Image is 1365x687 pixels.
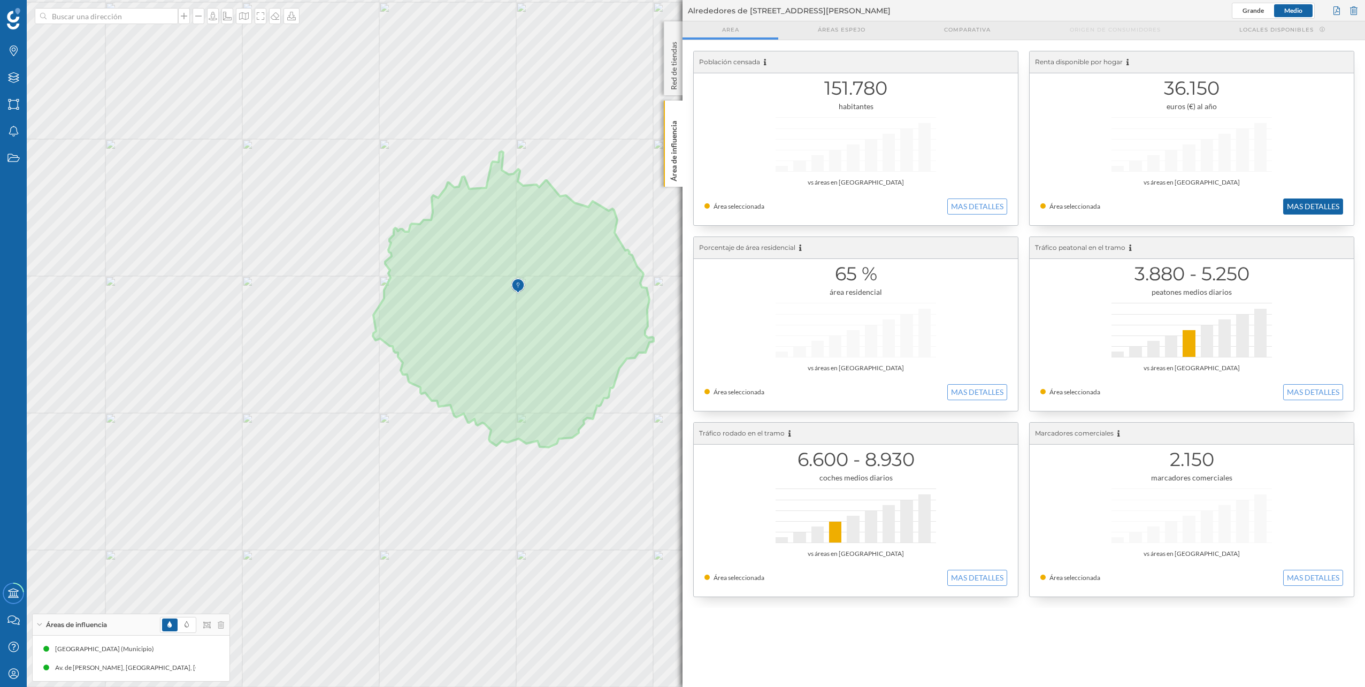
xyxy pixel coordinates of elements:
[46,620,107,630] span: Áreas de influencia
[947,384,1007,400] button: MAS DETALLES
[1284,6,1302,14] span: Medio
[1040,548,1343,559] div: vs áreas en [GEOGRAPHIC_DATA]
[704,78,1007,98] h1: 151.780
[704,472,1007,483] div: coches medios diarios
[1030,51,1354,73] div: Renta disponible por hogar
[1040,472,1343,483] div: marcadores comerciales
[1040,78,1343,98] h1: 36.150
[1040,363,1343,373] div: vs áreas en [GEOGRAPHIC_DATA]
[704,264,1007,284] h1: 65 %
[1049,574,1100,582] span: Área seleccionada
[1070,26,1161,34] span: Origen de consumidores
[669,37,679,90] p: Red de tiendas
[1040,101,1343,112] div: euros (€) al año
[694,237,1018,259] div: Porcentaje de área residencial
[944,26,991,34] span: Comparativa
[688,5,891,16] span: Alrededores de [STREET_ADDRESS][PERSON_NAME]
[704,177,1007,188] div: vs áreas en [GEOGRAPHIC_DATA]
[7,8,20,29] img: Geoblink Logo
[704,287,1007,297] div: área residencial
[1030,423,1354,445] div: Marcadores comerciales
[714,202,764,210] span: Área seleccionada
[1040,449,1343,470] h1: 2.150
[21,7,59,17] span: Soporte
[704,363,1007,373] div: vs áreas en [GEOGRAPHIC_DATA]
[818,26,865,34] span: Áreas espejo
[1283,199,1343,215] button: MAS DETALLES
[704,548,1007,559] div: vs áreas en [GEOGRAPHIC_DATA]
[694,423,1018,445] div: Tráfico rodado en el tramo
[1040,264,1343,284] h1: 3.880 - 5.250
[714,388,764,396] span: Área seleccionada
[694,51,1018,73] div: Población censada
[669,117,679,181] p: Área de influencia
[55,644,159,654] div: [GEOGRAPHIC_DATA] (Municipio)
[947,199,1007,215] button: MAS DETALLES
[704,101,1007,112] div: habitantes
[947,570,1007,586] button: MAS DETALLES
[1283,384,1343,400] button: MAS DETALLES
[1040,287,1343,297] div: peatones medios diarios
[511,276,525,297] img: Marker
[1040,177,1343,188] div: vs áreas en [GEOGRAPHIC_DATA]
[1243,6,1264,14] span: Grande
[1049,388,1100,396] span: Área seleccionada
[704,449,1007,470] h1: 6.600 - 8.930
[722,26,739,34] span: Area
[1049,202,1100,210] span: Área seleccionada
[1239,26,1314,34] span: Locales disponibles
[714,574,764,582] span: Área seleccionada
[1030,237,1354,259] div: Tráfico peatonal en el tramo
[1283,570,1343,586] button: MAS DETALLES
